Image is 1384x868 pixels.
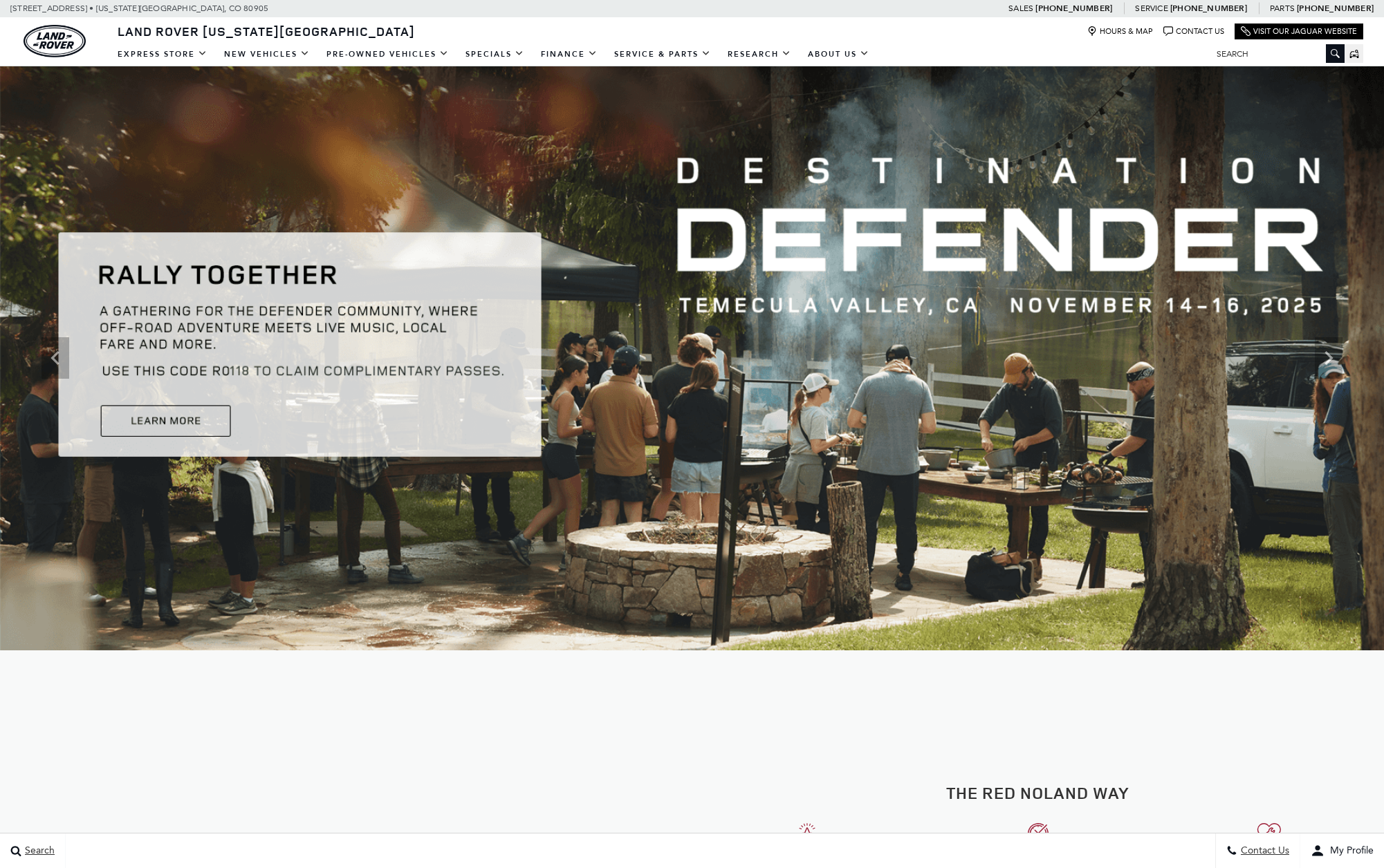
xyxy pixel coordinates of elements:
[1170,3,1247,14] a: [PHONE_NUMBER]
[606,42,719,66] a: Service & Parts
[24,25,86,57] img: Land Rover
[1087,26,1153,37] a: Hours & Map
[1297,3,1374,14] a: [PHONE_NUMBER]
[1135,3,1168,13] span: Service
[1035,3,1112,14] a: [PHONE_NUMBER]
[457,42,533,66] a: Specials
[118,23,415,39] span: Land Rover [US_STATE][GEOGRAPHIC_DATA]
[10,3,268,13] a: [STREET_ADDRESS] • [US_STATE][GEOGRAPHIC_DATA], CO 80905
[109,42,216,66] a: EXPRESS STORE
[703,784,1374,802] h2: The Red Noland Way
[216,42,318,66] a: New Vehicles
[719,42,800,66] a: Research
[533,42,606,66] a: Finance
[109,42,878,66] nav: Main Navigation
[109,23,423,39] a: Land Rover [US_STATE][GEOGRAPHIC_DATA]
[800,42,878,66] a: About Us
[1270,3,1295,13] span: Parts
[1325,845,1374,857] span: My Profile
[1237,845,1289,857] span: Contact Us
[21,845,55,857] span: Search
[318,42,457,66] a: Pre-Owned Vehicles
[1300,833,1384,868] button: user-profile-menu
[1008,3,1033,13] span: Sales
[1241,26,1357,37] a: Visit Our Jaguar Website
[1163,26,1224,37] a: Contact Us
[1206,46,1345,62] input: Search
[24,25,86,57] a: land-rover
